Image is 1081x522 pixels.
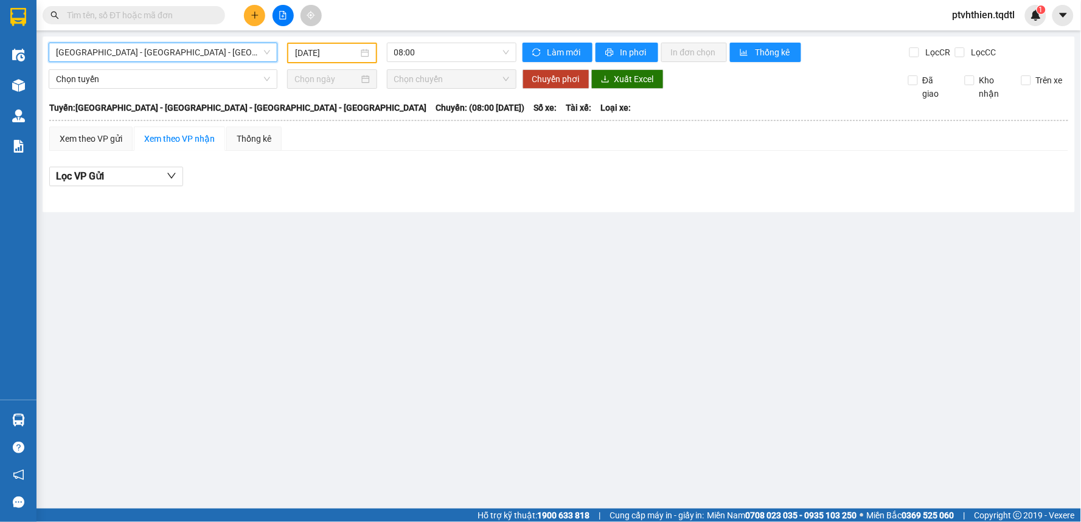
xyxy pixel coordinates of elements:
[532,48,543,58] span: sync
[730,43,801,62] button: bar-chartThống kê
[294,72,358,86] input: Chọn ngày
[707,509,857,522] span: Miền Nam
[661,43,728,62] button: In đơn chọn
[755,46,791,59] span: Thống kê
[547,46,583,59] span: Làm mới
[860,513,864,518] span: ⚪️
[599,509,600,522] span: |
[56,169,104,184] span: Lọc VP Gửi
[144,132,215,145] div: Xem theo VP nhận
[591,69,664,89] button: downloadXuất Excel
[295,46,358,60] input: 10/09/2025
[523,69,589,89] button: Chuyển phơi
[50,11,59,19] span: search
[921,46,953,59] span: Lọc CR
[975,74,1012,100] span: Kho nhận
[301,5,322,26] button: aim
[534,101,557,114] span: Số xe:
[13,496,24,508] span: message
[596,43,658,62] button: printerIn phơi
[167,171,176,181] span: down
[537,510,589,520] strong: 1900 633 818
[610,509,704,522] span: Cung cấp máy in - giấy in:
[394,43,509,61] span: 08:00
[967,46,998,59] span: Lọc CC
[10,8,26,26] img: logo-vxr
[67,9,210,22] input: Tìm tên, số ĐT hoặc mã đơn
[1031,10,1041,21] img: icon-new-feature
[867,509,954,522] span: Miền Bắc
[523,43,593,62] button: syncLàm mới
[49,167,183,186] button: Lọc VP Gửi
[1031,74,1068,87] span: Trên xe
[394,70,509,88] span: Chọn chuyến
[244,5,265,26] button: plus
[237,132,271,145] div: Thống kê
[605,48,616,58] span: printer
[1052,5,1074,26] button: caret-down
[273,5,294,26] button: file-add
[13,469,24,481] span: notification
[251,11,259,19] span: plus
[1058,10,1069,21] span: caret-down
[740,48,750,58] span: bar-chart
[279,11,287,19] span: file-add
[12,49,25,61] img: warehouse-icon
[307,11,315,19] span: aim
[943,7,1025,23] span: ptvhthien.tqdtl
[1039,5,1043,14] span: 1
[566,101,591,114] span: Tài xế:
[600,101,631,114] span: Loại xe:
[964,509,965,522] span: |
[620,46,648,59] span: In phơi
[918,74,956,100] span: Đã giao
[1037,5,1046,14] sup: 1
[12,414,25,426] img: warehouse-icon
[12,79,25,92] img: warehouse-icon
[1013,511,1022,520] span: copyright
[60,132,122,145] div: Xem theo VP gửi
[902,510,954,520] strong: 0369 525 060
[746,510,857,520] strong: 0708 023 035 - 0935 103 250
[56,43,270,61] span: Quảng Bình - Quảng Trị - Huế - Lộc Ninh
[478,509,589,522] span: Hỗ trợ kỹ thuật:
[49,103,426,113] b: Tuyến: [GEOGRAPHIC_DATA] - [GEOGRAPHIC_DATA] - [GEOGRAPHIC_DATA] - [GEOGRAPHIC_DATA]
[56,70,270,88] span: Chọn tuyến
[12,140,25,153] img: solution-icon
[12,110,25,122] img: warehouse-icon
[13,442,24,453] span: question-circle
[436,101,524,114] span: Chuyến: (08:00 [DATE])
